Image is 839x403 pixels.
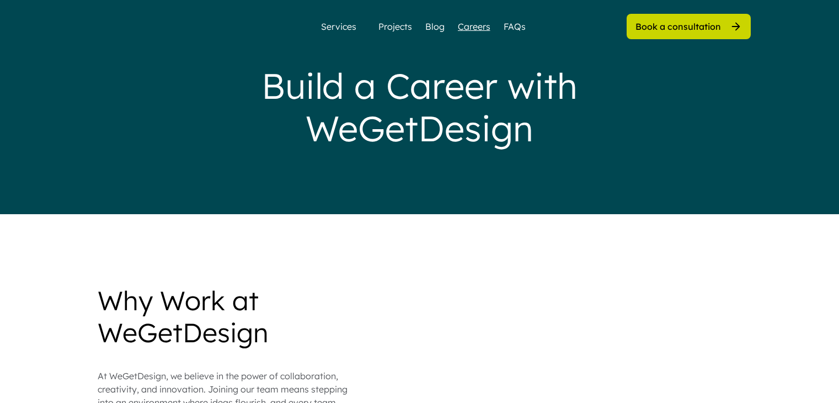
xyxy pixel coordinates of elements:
[98,285,351,348] div: Why Work at WeGetDesign
[89,17,212,36] img: yH5BAEAAAAALAAAAAABAAEAAAIBRAA7
[378,20,412,33] a: Projects
[425,20,445,33] a: Blog
[199,65,640,150] div: Build a Career with WeGetDesign
[504,20,526,33] a: FAQs
[458,20,490,33] a: Careers
[317,22,361,31] div: Services
[635,20,721,33] div: Book a consultation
